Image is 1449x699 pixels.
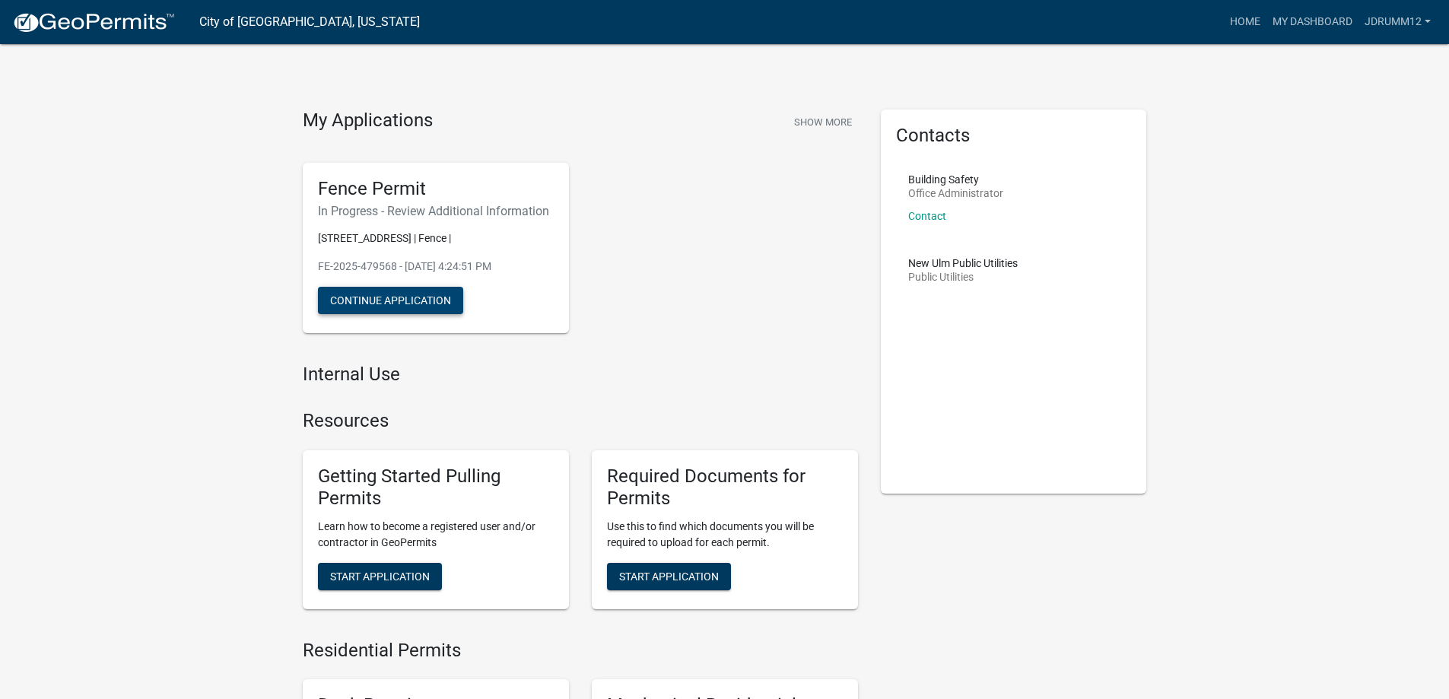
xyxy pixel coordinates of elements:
[607,519,843,551] p: Use this to find which documents you will be required to upload for each permit.
[318,259,554,275] p: FE-2025-479568 - [DATE] 4:24:51 PM
[788,110,858,135] button: Show More
[318,465,554,510] h5: Getting Started Pulling Permits
[908,210,946,222] a: Contact
[908,174,1003,185] p: Building Safety
[607,465,843,510] h5: Required Documents for Permits
[607,563,731,590] button: Start Application
[199,9,420,35] a: City of [GEOGRAPHIC_DATA], [US_STATE]
[318,178,554,200] h5: Fence Permit
[908,188,1003,199] p: Office Administrator
[1224,8,1266,37] a: Home
[1266,8,1358,37] a: My Dashboard
[303,364,858,386] h4: Internal Use
[318,204,554,218] h6: In Progress - Review Additional Information
[1358,8,1437,37] a: jdrumm12
[896,125,1132,147] h5: Contacts
[318,563,442,590] button: Start Application
[318,519,554,551] p: Learn how to become a registered user and/or contractor in GeoPermits
[908,258,1018,268] p: New Ulm Public Utilities
[318,230,554,246] p: [STREET_ADDRESS] | Fence |
[330,570,430,582] span: Start Application
[619,570,719,582] span: Start Application
[303,410,858,432] h4: Resources
[908,272,1018,282] p: Public Utilities
[303,640,858,662] h4: Residential Permits
[303,110,433,132] h4: My Applications
[318,287,463,314] button: Continue Application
